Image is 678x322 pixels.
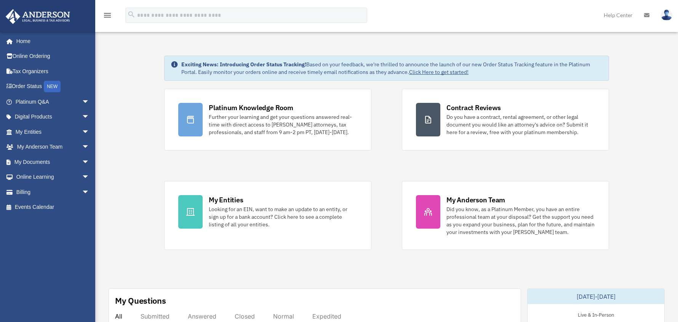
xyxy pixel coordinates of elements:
[528,289,664,304] div: [DATE]-[DATE]
[446,103,501,112] div: Contract Reviews
[312,312,341,320] div: Expedited
[5,184,101,200] a: Billingarrow_drop_down
[5,34,97,49] a: Home
[209,103,293,112] div: Platinum Knowledge Room
[661,10,672,21] img: User Pic
[44,81,61,92] div: NEW
[103,11,112,20] i: menu
[5,139,101,155] a: My Anderson Teamarrow_drop_down
[82,109,97,125] span: arrow_drop_down
[82,170,97,185] span: arrow_drop_down
[402,89,609,151] a: Contract Reviews Do you have a contract, rental agreement, or other legal document you would like...
[446,205,595,236] div: Did you know, as a Platinum Member, you have an entire professional team at your disposal? Get th...
[5,94,101,109] a: Platinum Q&Aarrow_drop_down
[235,312,255,320] div: Closed
[5,64,101,79] a: Tax Organizers
[3,9,72,24] img: Anderson Advisors Platinum Portal
[572,310,620,318] div: Live & In-Person
[115,295,166,306] div: My Questions
[141,312,169,320] div: Submitted
[181,61,603,76] div: Based on your feedback, we're thrilled to announce the launch of our new Order Status Tracking fe...
[5,200,101,215] a: Events Calendar
[5,170,101,185] a: Online Learningarrow_drop_down
[82,184,97,200] span: arrow_drop_down
[5,109,101,125] a: Digital Productsarrow_drop_down
[402,181,609,250] a: My Anderson Team Did you know, as a Platinum Member, you have an entire professional team at your...
[188,312,216,320] div: Answered
[5,79,101,95] a: Order StatusNEW
[82,139,97,155] span: arrow_drop_down
[164,89,371,151] a: Platinum Knowledge Room Further your learning and get your questions answered real-time with dire...
[446,113,595,136] div: Do you have a contract, rental agreement, or other legal document you would like an attorney's ad...
[209,205,357,228] div: Looking for an EIN, want to make an update to an entity, or sign up for a bank account? Click her...
[82,124,97,140] span: arrow_drop_down
[5,154,101,170] a: My Documentsarrow_drop_down
[115,312,122,320] div: All
[82,94,97,110] span: arrow_drop_down
[5,124,101,139] a: My Entitiesarrow_drop_down
[209,113,357,136] div: Further your learning and get your questions answered real-time with direct access to [PERSON_NAM...
[409,69,469,75] a: Click Here to get started!
[103,13,112,20] a: menu
[209,195,243,205] div: My Entities
[5,49,101,64] a: Online Ordering
[273,312,294,320] div: Normal
[164,181,371,250] a: My Entities Looking for an EIN, want to make an update to an entity, or sign up for a bank accoun...
[127,10,136,19] i: search
[446,195,505,205] div: My Anderson Team
[82,154,97,170] span: arrow_drop_down
[181,61,306,68] strong: Exciting News: Introducing Order Status Tracking!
